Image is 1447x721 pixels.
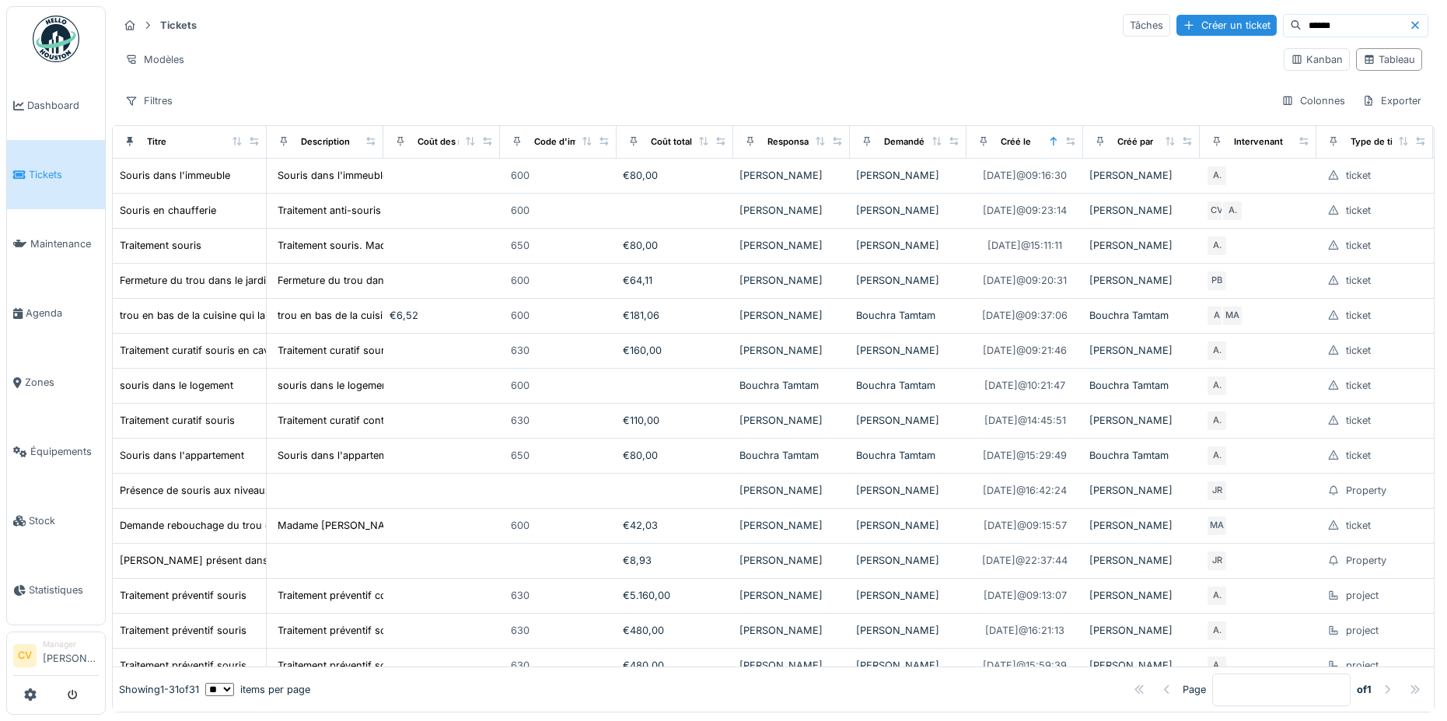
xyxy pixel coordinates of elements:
div: [PERSON_NAME] [856,623,960,638]
div: Filtres [118,89,180,112]
div: project [1346,588,1379,603]
div: Traitement préventif contre les souris - listin... [278,588,496,603]
div: Traitement préventif souris [278,623,404,638]
span: Zones [25,375,99,390]
div: [DATE] @ 09:15:57 [984,518,1067,533]
div: [PERSON_NAME] [1089,238,1194,253]
span: Stock [29,513,99,528]
div: Créé le [1001,135,1031,149]
div: [PERSON_NAME] [1089,413,1194,428]
div: Colonnes [1274,89,1352,112]
li: [PERSON_NAME] [43,639,99,672]
div: Bouchra Tamtam [856,308,960,323]
li: CV [13,644,37,667]
div: Showing 1 - 31 of 31 [119,682,199,697]
div: Intervenant [1234,135,1283,149]
div: items per page [205,682,310,697]
div: [PERSON_NAME] [856,168,960,183]
div: A. [1206,375,1228,397]
div: [PERSON_NAME] [739,623,844,638]
div: Tableau [1363,52,1415,67]
div: Traitement préventif souris [120,588,246,603]
div: project [1346,623,1379,638]
div: A. [1206,165,1228,187]
div: 630 [511,343,530,358]
div: [DATE] @ 22:37:44 [982,553,1068,568]
div: [PERSON_NAME] présent dans l'appartement [120,553,336,568]
div: ticket [1346,168,1371,183]
div: [PERSON_NAME] [739,658,844,673]
div: €80,00 [623,448,727,463]
div: Traitement curatif contre les souris dans tout ... [278,413,503,428]
div: trou en bas de la cuisine qui laisse passer des... [278,308,506,323]
div: Fermeture du trou dans le jardin afin d'empêcher les souris d'envahir la cave de madame [120,273,542,288]
div: €5.160,00 [623,588,727,603]
div: [PERSON_NAME] [1089,203,1194,218]
div: Exporter [1355,89,1428,112]
div: Madame [PERSON_NAME] 022455723 [278,518,463,533]
div: Description [301,135,350,149]
div: Créer un ticket [1176,15,1277,36]
div: 600 [511,308,530,323]
a: Zones [7,348,105,417]
div: Traitement curatif souris en cave [120,343,274,358]
div: Bouchra Tamtam [739,378,844,393]
div: MA [1222,305,1243,327]
a: Stock [7,486,105,555]
span: Maintenance [30,236,99,251]
div: [PERSON_NAME] [1089,273,1194,288]
div: €64,11 [623,273,727,288]
div: Bouchra Tamtam [1089,308,1194,323]
div: 650 [511,448,530,463]
div: [PERSON_NAME] [856,343,960,358]
div: €42,03 [623,518,727,533]
a: Dashboard [7,71,105,140]
div: [PERSON_NAME] [1089,483,1194,498]
div: [PERSON_NAME] [739,308,844,323]
div: Bouchra Tamtam [1089,378,1194,393]
span: Dashboard [27,98,99,113]
div: Créé par [1117,135,1153,149]
div: Traitement souris [120,238,201,253]
div: Souris dans l'immeuble (mail de [PERSON_NAME]) [278,168,519,183]
div: Modèles [118,48,191,71]
div: [DATE] @ 09:23:14 [983,203,1067,218]
div: Souris dans l'immeuble [120,168,230,183]
div: Traitement curatif souris en cave du De Craene ... [278,343,512,358]
div: €6,52 [390,308,494,323]
div: €160,00 [623,343,727,358]
img: Badge_color-CXgf-gQk.svg [33,16,79,62]
div: [PERSON_NAME] [856,553,960,568]
div: [PERSON_NAME] [856,588,960,603]
div: ticket [1346,518,1371,533]
div: Traitement préventif souris [120,658,246,673]
div: [PERSON_NAME] [856,203,960,218]
div: [PERSON_NAME] [1089,518,1194,533]
div: €480,00 [623,623,727,638]
div: [DATE] @ 14:45:51 [984,413,1066,428]
div: ticket [1346,448,1371,463]
div: A. [1206,235,1228,257]
strong: Tickets [154,18,203,33]
div: [DATE] @ 10:21:47 [984,378,1065,393]
div: Coût des matériaux [418,135,499,149]
div: [PERSON_NAME] [739,238,844,253]
div: Type de ticket [1351,135,1411,149]
div: project [1346,658,1379,673]
a: Statistiques [7,555,105,625]
div: ticket [1346,413,1371,428]
div: A. [1206,445,1228,467]
div: 600 [511,168,530,183]
div: [PERSON_NAME] [856,658,960,673]
a: CV Manager[PERSON_NAME] [13,639,99,676]
div: 650 [511,238,530,253]
div: 630 [511,658,530,673]
div: souris dans le logement [120,378,233,393]
div: Code d'imputation [534,135,613,149]
div: [PERSON_NAME] [1089,553,1194,568]
div: Bouchra Tamtam [1089,448,1194,463]
div: Souris en chaufferie [120,203,216,218]
div: Souris dans l'appartement - Locataire DALKIC jo... [278,448,516,463]
div: 630 [511,623,530,638]
div: [PERSON_NAME] [739,518,844,533]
